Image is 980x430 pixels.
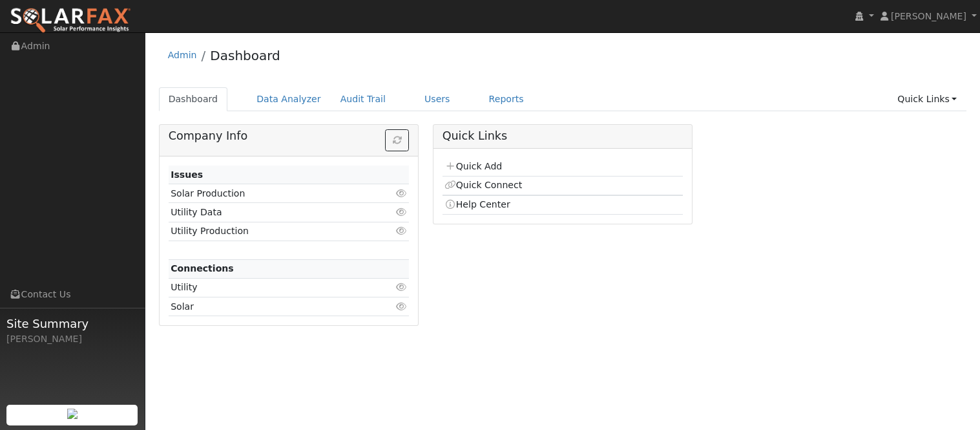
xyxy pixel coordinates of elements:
[479,87,534,111] a: Reports
[444,161,502,171] a: Quick Add
[168,50,197,60] a: Admin
[169,297,371,316] td: Solar
[395,302,407,311] i: Click to view
[6,315,138,332] span: Site Summary
[331,87,395,111] a: Audit Trail
[891,11,966,21] span: [PERSON_NAME]
[443,129,683,143] h5: Quick Links
[247,87,331,111] a: Data Analyzer
[444,199,510,210] a: Help Center
[171,263,234,274] strong: Connections
[169,278,371,297] td: Utility
[210,48,280,63] a: Dashboard
[415,87,460,111] a: Users
[444,180,522,190] a: Quick Connect
[169,184,371,203] td: Solar Production
[888,87,966,111] a: Quick Links
[171,169,203,180] strong: Issues
[169,222,371,241] td: Utility Production
[395,226,407,235] i: Click to view
[395,208,407,217] i: Click to view
[169,203,371,222] td: Utility Data
[159,87,228,111] a: Dashboard
[67,409,78,419] img: retrieve
[395,283,407,292] i: Click to view
[395,189,407,198] i: Click to view
[169,129,410,143] h5: Company Info
[10,7,131,34] img: SolarFax
[6,332,138,346] div: [PERSON_NAME]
